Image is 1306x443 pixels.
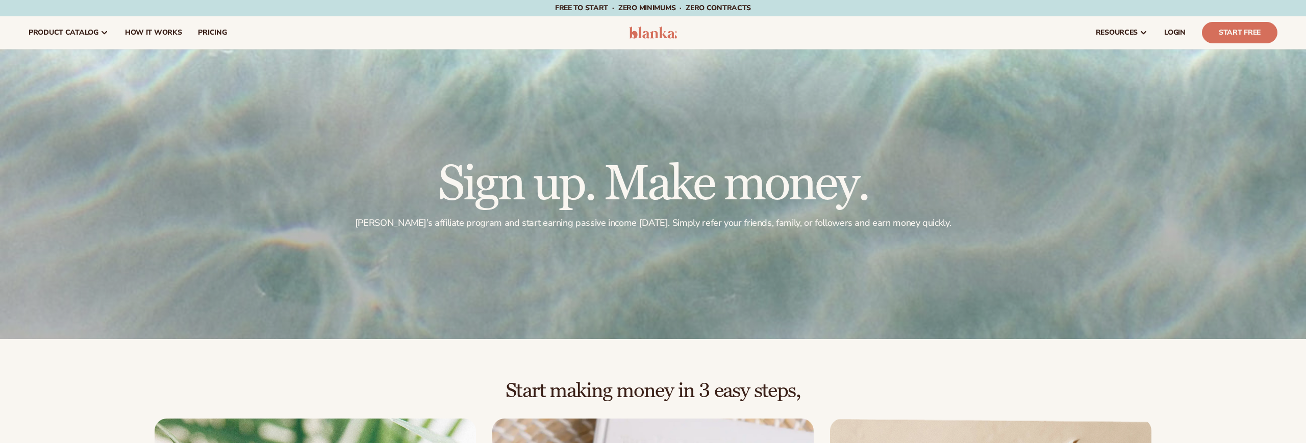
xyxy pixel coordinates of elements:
a: How It Works [117,16,190,49]
span: resources [1096,29,1138,37]
span: pricing [198,29,227,37]
span: LOGIN [1164,29,1186,37]
span: Free to start · ZERO minimums · ZERO contracts [555,3,751,13]
span: product catalog [29,29,98,37]
h1: Sign up. Make money. [355,160,951,209]
p: [PERSON_NAME]’s affiliate program and start earning passive income [DATE]. Simply refer your frie... [355,217,951,229]
a: Start Free [1202,22,1277,43]
img: logo [629,27,677,39]
a: product catalog [20,16,117,49]
h2: Start making money in 3 easy steps, [29,380,1277,402]
a: resources [1088,16,1156,49]
a: LOGIN [1156,16,1194,49]
span: How It Works [125,29,182,37]
a: pricing [190,16,235,49]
